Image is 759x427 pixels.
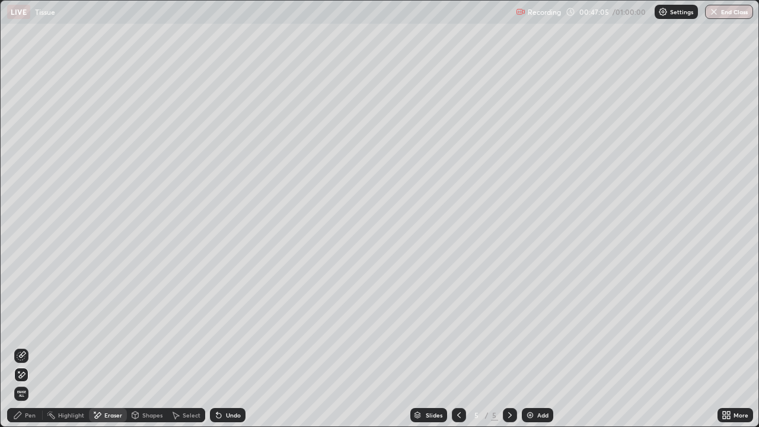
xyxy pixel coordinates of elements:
button: End Class [705,5,753,19]
div: 5 [471,412,483,419]
span: Erase all [15,390,28,397]
div: Highlight [58,412,84,418]
div: / [485,412,489,419]
div: Eraser [104,412,122,418]
p: Settings [670,9,693,15]
div: Shapes [142,412,162,418]
div: Undo [226,412,241,418]
div: 5 [491,410,498,420]
img: add-slide-button [525,410,535,420]
div: Pen [25,412,36,418]
img: recording.375f2c34.svg [516,7,525,17]
img: end-class-cross [709,7,719,17]
div: Add [537,412,548,418]
div: More [734,412,748,418]
img: class-settings-icons [658,7,668,17]
p: Tissue [35,7,55,17]
div: Select [183,412,200,418]
div: Slides [426,412,442,418]
p: Recording [528,8,561,17]
p: LIVE [11,7,27,17]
